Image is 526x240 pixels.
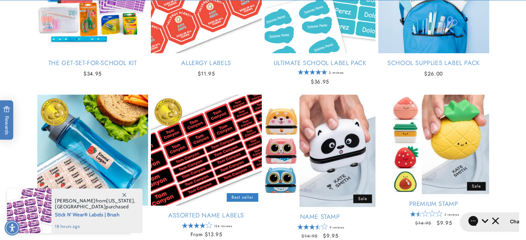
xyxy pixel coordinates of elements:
span: Stick N' Wear® Labels | Brush [55,210,135,218]
span: [PERSON_NAME] [55,198,96,204]
div: Accessibility Menu [5,220,20,235]
a: Premium Stamp [378,200,489,208]
span: [US_STATE] [106,198,134,204]
span: from , purchased [55,198,135,210]
a: Assorted Name Labels [151,211,262,219]
button: Gorgias live chat [3,2,84,21]
a: Name Stamp [265,213,375,221]
span: Rewards [3,106,10,135]
a: The Get-Set-for-School Kit [37,59,148,67]
span: [GEOGRAPHIC_DATA] [55,203,106,210]
h2: Chat with us [53,8,83,15]
a: Allergy Labels [151,59,262,67]
a: Ultimate School Label Pack [265,59,375,67]
iframe: Gorgias live chat messenger [457,210,519,233]
span: 18 hours ago [55,223,135,230]
a: School Supplies Label Pack [378,59,489,67]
